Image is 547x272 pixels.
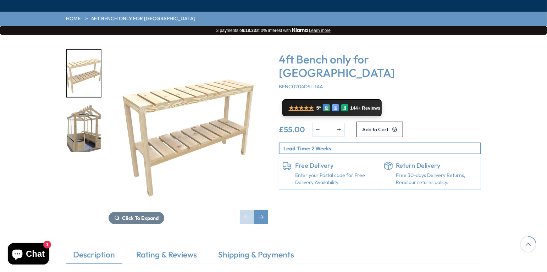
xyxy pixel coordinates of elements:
[332,104,339,111] div: E
[279,126,305,133] ins: £55.00
[122,215,159,221] span: Click To Expand
[279,83,323,90] span: BENC0204DSL-1AA
[109,212,164,224] button: Click To Expand
[279,52,481,80] h3: 4ft Bench only for [GEOGRAPHIC_DATA]
[67,50,101,97] img: Holkham_Greenhouse_4_Bench_A08556_200x200.jpg
[66,105,101,153] div: 2 / 2
[240,210,254,224] div: Previous slide
[66,15,81,22] a: HOME
[66,49,101,98] div: 1 / 2
[362,127,388,132] span: Add to Cart
[289,105,314,111] span: ★★★★★
[396,162,477,170] h6: Return Delivery
[362,105,381,111] span: Reviews
[295,162,376,170] h6: Free Delivery
[341,104,348,111] div: R
[357,122,403,137] button: Add to Cart
[283,145,480,152] p: Lead Time: 2 Weeks
[350,105,360,111] span: 144+
[396,172,477,186] p: Free 30-days Delivery Returns, Read our returns policy.
[6,243,51,266] inbox-online-store-chat: Shopify online store chat
[109,49,268,209] img: 4ft Bench only for Shire Holkham Greenhouse
[323,104,330,111] div: G
[67,105,101,152] img: 2_QTY-_4_FT_BENCHES__Holkham_6x8_bdf5b777-b9ca-48bf-a6e8-d052ad239274_200x200.jpg
[282,99,382,116] a: ★★★★★ 5* G E R 144+ Reviews
[109,49,268,224] div: 1 / 2
[129,249,204,264] a: Rating & Reviews
[91,15,195,22] a: 4ft Bench only for [GEOGRAPHIC_DATA]
[66,249,122,264] a: Description
[254,210,268,224] div: Next slide
[211,249,301,264] a: Shipping & Payments
[295,172,376,186] a: Enter your Postal code for Free Delivery Availability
